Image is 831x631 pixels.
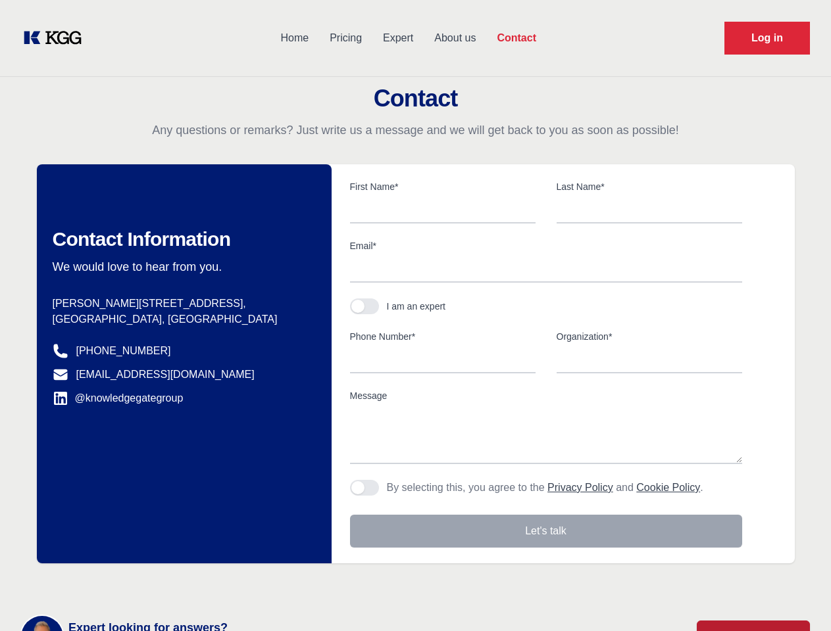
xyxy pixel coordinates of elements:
a: Privacy Policy [547,482,613,493]
h2: Contact Information [53,227,311,251]
label: Message [350,389,742,402]
div: I am an expert [387,300,446,313]
iframe: Chat Widget [765,568,831,631]
p: [GEOGRAPHIC_DATA], [GEOGRAPHIC_DATA] [53,312,311,327]
a: Home [270,21,319,55]
label: Organization* [557,330,742,343]
p: Any questions or remarks? Just write us a message and we will get back to you as soon as possible! [16,122,815,138]
p: By selecting this, you agree to the and . [387,480,703,496]
a: Contact [486,21,547,55]
a: Request Demo [724,22,810,55]
a: [EMAIL_ADDRESS][DOMAIN_NAME] [76,367,255,383]
a: @knowledgegategroup [53,390,184,406]
a: Cookie Policy [636,482,700,493]
a: About us [424,21,486,55]
a: KOL Knowledge Platform: Talk to Key External Experts (KEE) [21,28,92,49]
label: Last Name* [557,180,742,193]
label: First Name* [350,180,536,193]
a: Expert [372,21,424,55]
button: Let's talk [350,515,742,548]
p: [PERSON_NAME][STREET_ADDRESS], [53,296,311,312]
h2: Contact [16,85,815,112]
label: Phone Number* [350,330,536,343]
a: Pricing [319,21,372,55]
label: Email* [350,239,742,252]
p: We would love to hear from you. [53,259,311,275]
a: [PHONE_NUMBER] [76,343,171,359]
